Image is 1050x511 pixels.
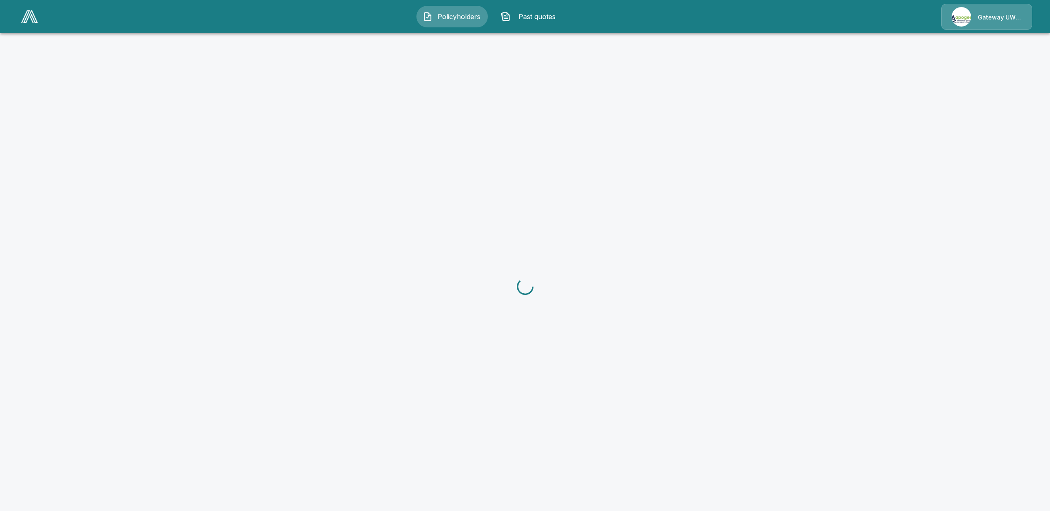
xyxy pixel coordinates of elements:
[436,12,482,22] span: Policyholders
[952,7,971,27] img: Agency Icon
[416,6,488,27] button: Policyholders IconPolicyholders
[978,13,1022,22] p: Gateway UW dba Apogee
[941,4,1032,30] a: Agency IconGateway UW dba Apogee
[501,12,511,22] img: Past quotes Icon
[21,10,38,23] img: AA Logo
[423,12,433,22] img: Policyholders Icon
[514,12,560,22] span: Past quotes
[494,6,566,27] button: Past quotes IconPast quotes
